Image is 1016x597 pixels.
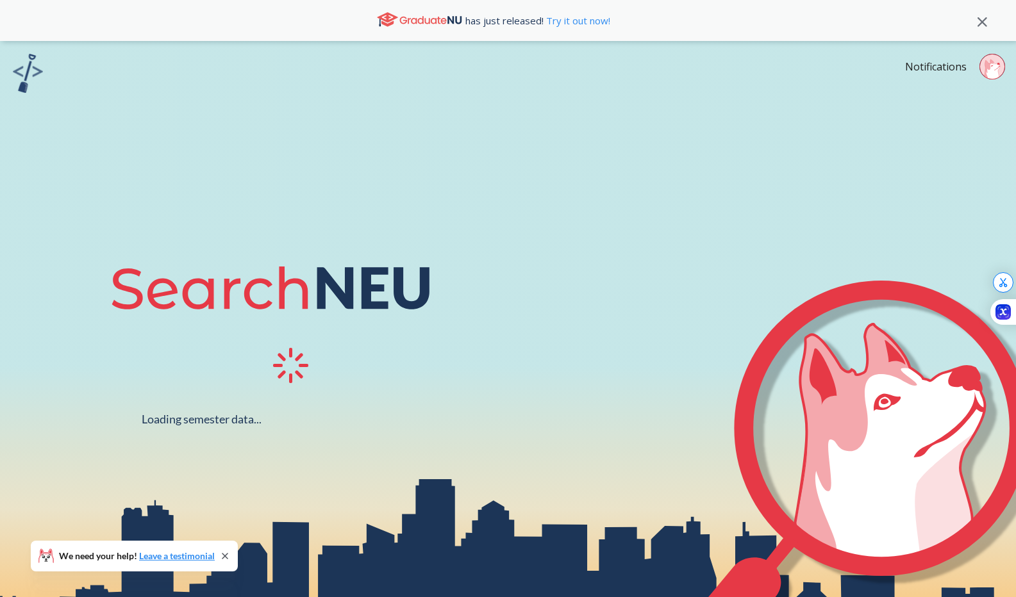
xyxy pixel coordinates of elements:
a: Try it out now! [544,14,610,27]
a: sandbox logo [13,54,43,97]
img: sandbox logo [13,54,43,93]
a: Leave a testimonial [139,550,215,561]
span: We need your help! [59,552,215,560]
a: Notifications [905,60,967,74]
div: Loading semester data... [142,412,262,427]
span: has just released! [465,13,610,28]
